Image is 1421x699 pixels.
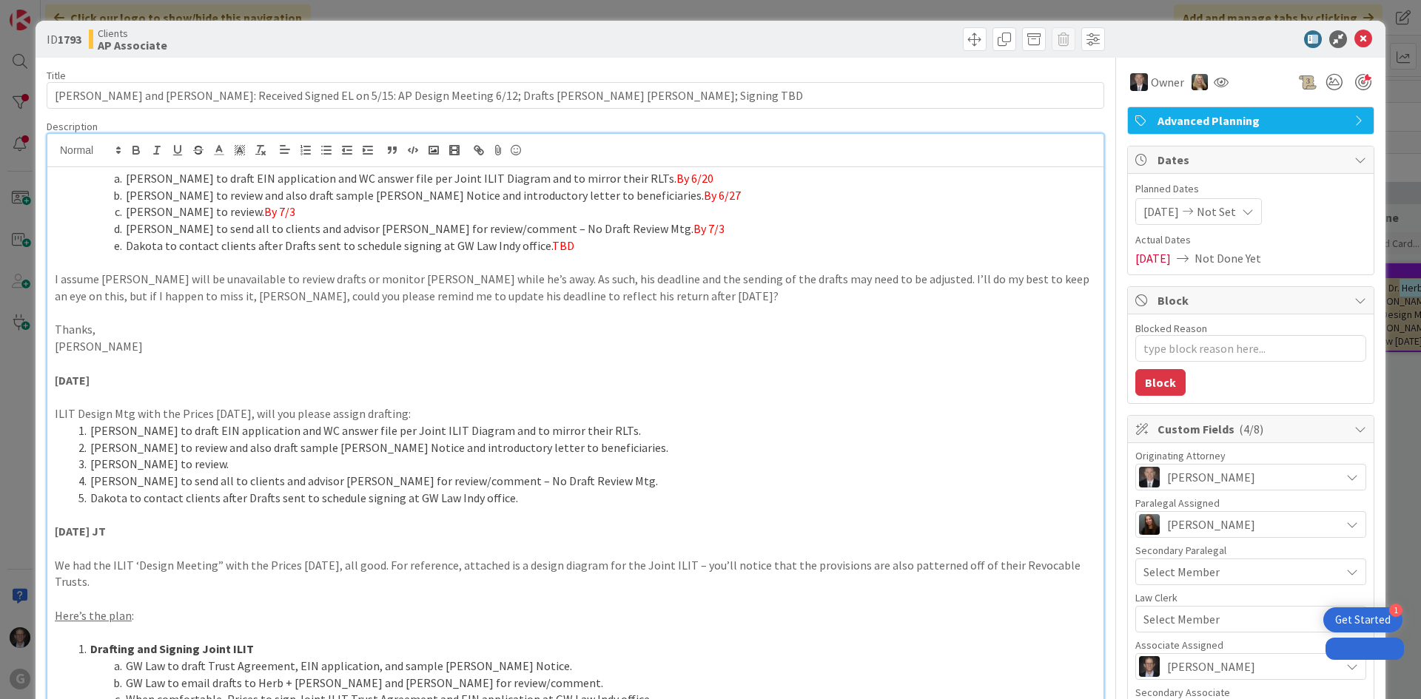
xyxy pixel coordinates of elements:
[1135,249,1171,267] span: [DATE]
[73,187,1096,204] li: [PERSON_NAME] to review and also draft sample [PERSON_NAME] Notice and introductory letter to ben...
[1167,468,1255,486] span: [PERSON_NAME]
[1389,604,1402,617] div: 1
[693,221,725,236] span: By 7/3
[73,220,1096,237] li: [PERSON_NAME] to send all to clients and advisor [PERSON_NAME] for review/comment – No Draft Revi...
[1143,563,1220,581] span: Select Member
[1158,151,1347,169] span: Dates
[73,170,1096,187] li: [PERSON_NAME] to draft EIN application and WC answer file per Joint ILIT Diagram and to mirror th...
[676,171,713,186] span: By 6/20
[1158,420,1347,438] span: Custom Fields
[1143,610,1220,628] span: Select Member
[55,608,132,623] u: Here’s the plan
[73,422,1096,439] li: [PERSON_NAME] to draft EIN application and WC answer file per Joint ILIT Diagram and to mirror th...
[1195,249,1261,267] span: Not Done Yet
[1143,203,1179,220] span: [DATE]
[47,30,81,48] span: ID
[58,32,81,47] b: 1793
[552,238,574,253] span: TBD
[55,338,1096,355] p: [PERSON_NAME]
[55,373,90,388] strong: [DATE]
[73,456,1096,473] li: [PERSON_NAME] to review.
[1130,73,1148,91] img: BG
[1323,607,1402,632] div: Open Get Started checklist, remaining modules: 1
[1335,612,1391,627] div: Get Started
[98,27,167,39] span: Clients
[1139,514,1160,535] img: AM
[1135,181,1366,197] span: Planned Dates
[55,405,1096,422] p: ILIT Design Mtg with the Prices [DATE], will you please assign drafting:
[1158,112,1347,129] span: Advanced Planning
[55,524,106,538] strong: [DATE] JT
[1135,232,1366,248] span: Actual Dates
[73,675,1096,692] li: GW Law to email drafts to Herb + [PERSON_NAME] and [PERSON_NAME] for review/comment.
[1135,450,1366,461] div: Originating Attorney
[47,120,98,133] span: Description
[55,557,1096,590] p: We had the ILIT ‘Design Meeting” with the Prices [DATE], all good. For reference, attached is a d...
[264,204,295,219] span: By 7/3
[1167,658,1255,675] span: [PERSON_NAME]
[55,321,1096,338] p: Thanks,
[47,82,1104,109] input: type card name here...
[1135,592,1366,603] div: Law Clerk
[1139,467,1160,487] img: BG
[73,658,1096,675] li: GW Law to draft Trust Agreement, EIN application, and sample [PERSON_NAME] Notice.
[704,188,741,203] span: By 6/27
[1192,74,1208,90] img: DS
[98,39,167,51] b: AP Associate
[55,271,1096,304] p: I assume [PERSON_NAME] will be unavailable to review drafts or monitor [PERSON_NAME] while he’s a...
[73,237,1096,254] li: Dakota to contact clients after Drafts sent to schedule signing at GW Law Indy office.
[1135,369,1186,396] button: Block
[1167,516,1255,533] span: [PERSON_NAME]
[1135,640,1366,650] div: Associate Assigned
[1135,545,1366,556] div: Secondary Paralegal
[73,203,1096,220] li: [PERSON_NAME] to review.
[90,641,254,656] strong: Drafting and Signing Joint ILIT
[73,490,1096,507] li: Dakota to contact clients after Drafts sent to schedule signing at GW Law Indy office.
[73,439,1096,456] li: [PERSON_NAME] to review and also draft sample [PERSON_NAME] Notice and introductory letter to ben...
[1135,322,1207,335] label: Blocked Reason
[47,69,66,82] label: Title
[1139,656,1160,677] img: JT
[1135,498,1366,508] div: Paralegal Assigned
[1197,203,1236,220] span: Not Set
[1239,422,1263,436] span: ( 4/8 )
[1158,291,1347,309] span: Block
[1135,687,1366,698] div: Secondary Associate
[73,473,1096,490] li: [PERSON_NAME] to send all to clients and advisor [PERSON_NAME] for review/comment – No Draft Revi...
[55,607,1096,624] p: :
[1151,73,1184,91] span: Owner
